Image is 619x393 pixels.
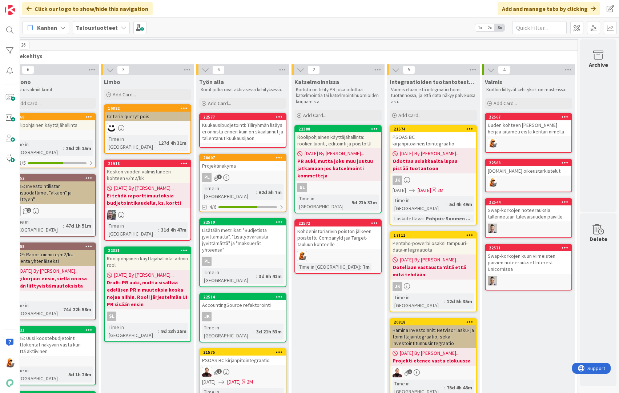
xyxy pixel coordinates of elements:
div: 22571 [486,245,571,251]
a: 22571Swap-korkojen kuun viimeisten päivien noteeraukset Interest UnicornissaTN [485,244,572,290]
div: JK [393,176,402,185]
div: JK [390,282,476,291]
a: 21652SPIKE: Investointilistan pvmsuodattimet "alkaen" ja "päättyen"slTime in [GEOGRAPHIC_DATA]:47... [9,174,96,237]
div: 7m [361,263,371,271]
div: 22268Roolipohjainen käyttäjähallinta [9,114,95,130]
div: 22331 [105,247,190,254]
a: 16822Criteria-queryt poisMHTime in [GEOGRAPHIC_DATA]:127d 4h 31m [104,104,191,154]
span: 3/5 [19,159,26,167]
span: Valmis [485,78,502,85]
div: AA [390,368,476,377]
div: 75d 4h 48m [445,384,474,392]
p: Kortit jotka ovat aktiivisessa kehityksessä. [201,87,285,93]
div: Archive [589,60,608,69]
div: sl [107,312,116,321]
p: Kortista on tehty PR joka odottaa katselmointia tai katselmointihuomioiden korjaamista. [296,87,380,105]
div: 21652 [9,175,95,181]
span: : [256,272,257,280]
a: 22572Kohdehistoriarivin poiston jälkeen poistettu CompanyId jää Target-tauluun kohteelleMHTime in... [294,219,382,274]
span: Add Card... [113,91,136,98]
a: 22577Kuukausibudjetointi: Tiliryhmän lisäys ei onnistu ennen kuin on skaalannut ja tallentanut ku... [199,113,286,148]
div: 22331Roolipohjainen käyttäjähallinta: admin rooli [105,247,190,270]
div: 5d 1h 24m [67,370,93,378]
div: 3d 21h 53m [254,328,284,336]
div: 22567Uuden kohteen [PERSON_NAME] herjaa aitametreistä kentän nimellä [486,114,571,136]
div: JK [202,312,212,321]
div: PL [200,173,286,182]
div: 21575 [203,350,286,355]
img: AA [393,368,402,377]
div: Kohdehistoriarivin poiston jälkeen poistettu CompanyId jää Target-tauluun kohteelle [295,226,381,249]
b: Projekti etenee vasta elokuussa [393,357,474,364]
div: Hamina Investoinnit: Netvisor lasku- ja toimittajaintegraatio, sekä investointitunnusintegraatio [390,325,476,348]
div: PL [202,173,212,182]
div: Projektinäkymä [200,161,286,171]
div: 13158 [9,243,95,250]
span: : [253,328,254,336]
span: Add Card... [494,100,517,107]
div: 22268 [13,115,95,120]
div: 22572 [298,221,381,226]
span: : [63,144,64,152]
div: 20818 [394,320,476,325]
p: Toteutusvalmiit kortit. [10,87,95,93]
div: 21652 [13,176,95,181]
div: MH [486,178,571,187]
a: 13158SPIKE: Raportoinnin e/m2/kk -laskenta yhtenäiseksi[DATE] By [PERSON_NAME]...Bugikorjaus ensi... [9,242,96,320]
div: 16822Criteria-queryt pois [105,105,190,121]
div: 22544 [489,200,571,205]
span: 6 [22,65,34,74]
div: 17111 [394,233,476,238]
span: 2x [485,24,495,31]
a: 22544Swap-korkojen noteerauksia tallennetaan tulevaisuuden päivilleTN [485,198,572,238]
a: 21918Kesken vuoden valmistuneen kohteen €/m2/kk[DATE] By [PERSON_NAME]...Ei tehdä raporttimuutoks... [104,160,191,241]
span: [DATE] By [PERSON_NAME]... [305,150,364,157]
b: Ootellaan vastausta Y:ltä että mitä tehdään [393,264,474,278]
div: Delete [590,234,607,243]
div: Time in [GEOGRAPHIC_DATA] [202,268,256,284]
span: 1 [217,175,222,179]
div: 22388Roolipohjainen käyttäjähallinta: roolien luonti, editointi ja poisto UI [295,126,381,148]
span: Limbo [104,78,120,85]
div: 22577 [203,115,286,120]
div: 22388 [295,126,381,132]
a: 22431SPIKE: Uusi koostebudjetointi: syöttökentät näkyviin vasta kun kenttä aktiivinenTime in [GEO... [9,326,96,385]
div: 22568[DOMAIN_NAME] oikeustarkistelut [486,160,571,176]
span: [DATE] [202,378,216,386]
div: Pentaho-powerbi osaksi tampuuri-data-integraatiota [390,238,476,254]
div: 22544Swap-korkojen noteerauksia tallennetaan tulevaisuuden päiville [486,199,571,221]
div: PSOAS BC kirjanpitoaineistointegraatio [390,132,476,148]
div: Time in [GEOGRAPHIC_DATA] [12,301,60,317]
div: 16822 [108,106,190,111]
span: : [444,297,445,305]
div: 12d 5h 35m [445,297,474,305]
span: : [446,200,447,208]
span: Tuotekehitys [7,52,568,60]
div: Time in [GEOGRAPHIC_DATA] [393,293,444,309]
span: : [256,188,257,196]
span: 6 [212,65,225,74]
a: 22519Lisätään metriikat: "Budjetista jyvittämättä", "Lisätyövarausta jyvittämättä" ja "maksuerät ... [199,218,286,287]
span: 5 [403,65,415,74]
div: MH [486,139,571,148]
div: JK [200,312,286,321]
div: 31d 4h 47m [159,226,188,234]
span: Kanban [37,23,57,32]
div: Time in [GEOGRAPHIC_DATA] [12,366,65,382]
div: sl [295,183,381,192]
div: 22572 [295,220,381,226]
div: 22571Swap-korkojen kuun viimeisten päivien noteeraukset Interest Unicornissa [486,245,571,274]
span: 3 [117,65,129,74]
a: 22567Uuden kohteen [PERSON_NAME] herjaa aitametreistä kentän nimelläMH [485,113,572,153]
div: 47d 1h 51m [64,222,93,230]
div: 22519Lisätään metriikat: "Budjetista jyvittämättä", "Lisätyövarausta jyvittämättä" ja "maksuerät ... [200,219,286,254]
img: Visit kanbanzone.com [5,5,15,15]
div: Time in [GEOGRAPHIC_DATA] [107,222,158,238]
div: 21918 [105,160,190,167]
div: 62d 5h 7m [257,188,284,196]
span: 2 [308,65,320,74]
div: Roolipohjainen käyttäjähallinta [9,120,95,130]
div: 26d 2h 15m [64,144,93,152]
div: 5d 4h 49m [447,200,474,208]
div: 22514AccountingSource refaktorointi [200,294,286,310]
